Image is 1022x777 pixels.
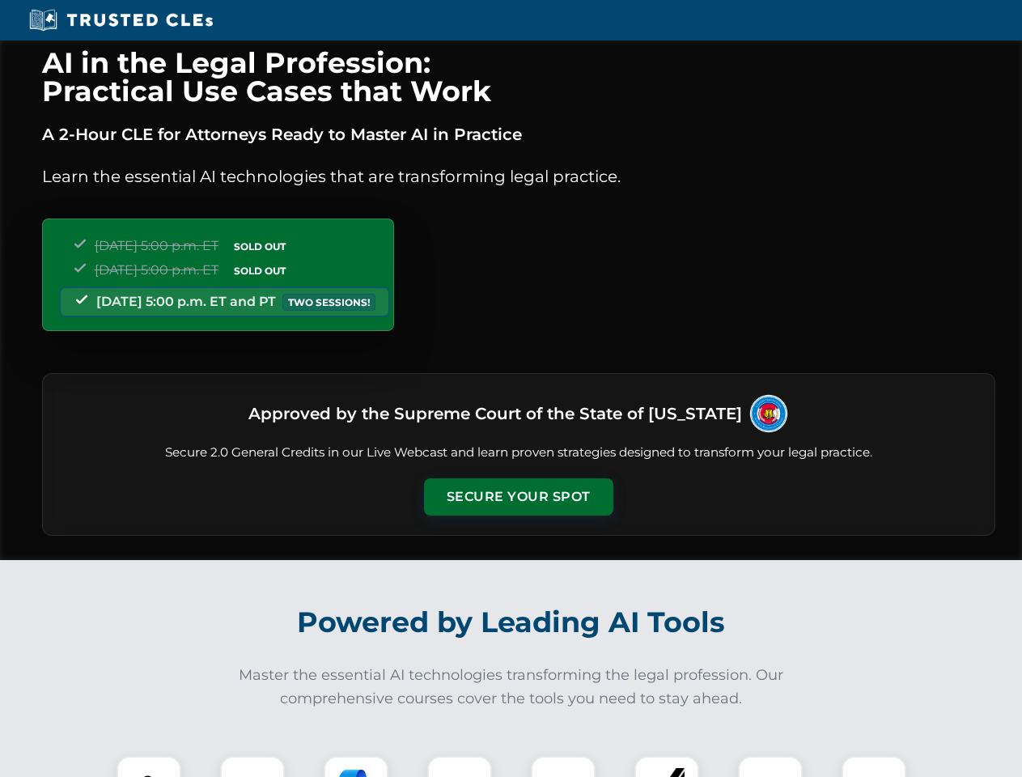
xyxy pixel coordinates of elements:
p: A 2-Hour CLE for Attorneys Ready to Master AI in Practice [42,121,995,147]
h2: Powered by Leading AI Tools [63,594,960,651]
h3: Approved by the Supreme Court of the State of [US_STATE] [248,399,742,428]
span: SOLD OUT [228,238,291,255]
span: [DATE] 5:00 p.m. ET [95,238,218,253]
p: Secure 2.0 General Credits in our Live Webcast and learn proven strategies designed to transform ... [62,444,975,462]
button: Secure Your Spot [424,478,613,516]
h1: AI in the Legal Profession: Practical Use Cases that Work [42,49,995,105]
p: Learn the essential AI technologies that are transforming legal practice. [42,163,995,189]
span: [DATE] 5:00 p.m. ET [95,262,218,278]
span: SOLD OUT [228,262,291,279]
p: Master the essential AI technologies transforming the legal profession. Our comprehensive courses... [228,664,795,711]
img: Trusted CLEs [24,8,218,32]
img: Logo [748,393,789,434]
